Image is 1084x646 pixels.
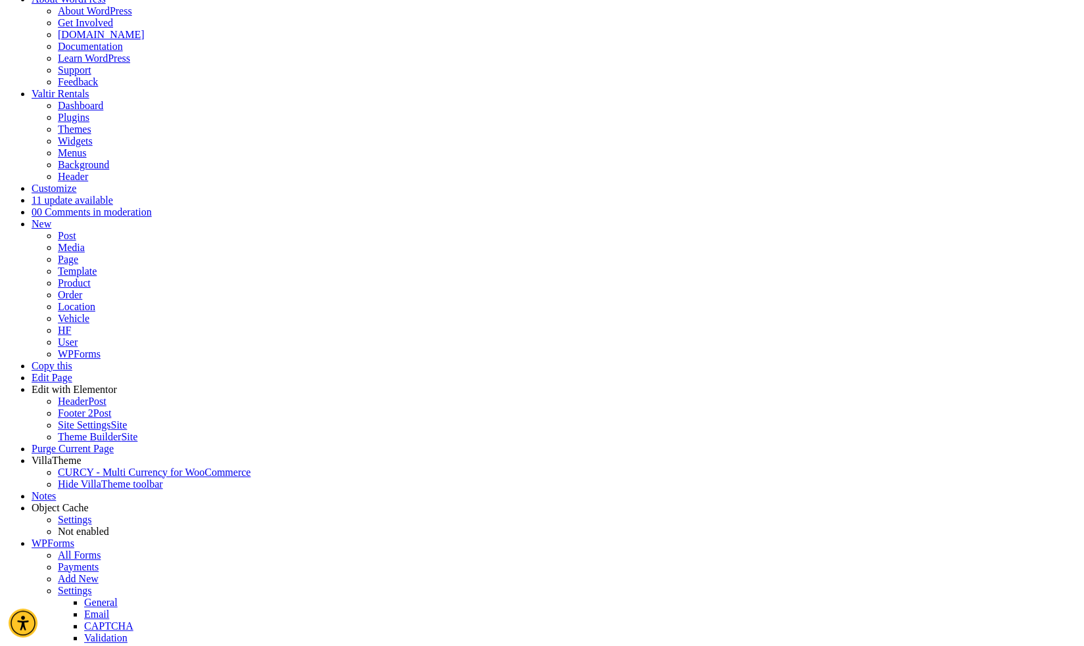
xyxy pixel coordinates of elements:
a: Site SettingsSite [58,419,127,430]
a: WPForms [32,538,74,549]
a: Product [58,277,91,288]
a: Footer 2Post [58,407,111,419]
a: CURCY - Multi Currency for WooCommerce [58,467,250,478]
span: Site [110,419,127,430]
span: Site [121,431,137,442]
a: Template [58,265,97,277]
span: 0 [32,206,37,218]
a: Plugins [58,112,89,123]
a: Menus [58,147,87,158]
a: Post [58,230,76,241]
a: Documentation [58,41,123,52]
span: 0 Comments in moderation [37,206,152,218]
a: CAPTCHA [84,620,133,632]
span: New [32,218,51,229]
span: Hide VillaTheme toolbar [58,478,163,490]
a: Order [58,289,82,300]
a: Validation [84,632,128,643]
a: Get Involved [58,17,113,28]
span: Footer 2 [58,407,93,419]
span: 1 [32,195,36,206]
a: Edit Page [32,372,72,383]
a: Themes [58,124,91,135]
a: Dashboard [58,100,103,111]
a: About WordPress [58,5,132,16]
a: [DOMAIN_NAME] [58,29,145,40]
ul: Valtir Rentals [32,124,1079,183]
div: VillaTheme [32,455,1079,467]
a: Background [58,159,109,170]
a: Widgets [58,135,93,147]
span: Edit with Elementor [32,384,117,395]
span: Theme Builder [58,431,121,442]
a: Email [84,609,109,620]
a: General [84,597,118,608]
ul: Valtir Rentals [32,100,1079,124]
a: Page [58,254,78,265]
a: Valtir Rentals [32,88,89,99]
span: Site Settings [58,419,110,430]
div: Status: Not enabled [58,526,1079,538]
ul: About WordPress [32,5,1079,29]
a: User [58,336,78,348]
a: Add New [58,573,99,584]
a: HF [58,325,71,336]
a: Copy this [32,360,72,371]
span: 1 update available [36,195,112,206]
a: Settings [58,585,92,596]
a: All Forms [58,549,101,561]
a: Vehicle [58,313,89,324]
a: Purge Current Page [32,443,114,454]
a: Notes [32,490,56,501]
ul: New [32,230,1079,360]
a: Media [58,242,85,253]
span: Post [88,396,106,407]
div: Object Cache [32,502,1079,514]
a: Payments [58,561,99,572]
a: Location [58,301,95,312]
a: Learn WordPress [58,53,130,64]
a: Theme BuilderSite [58,431,137,442]
a: Settings [58,514,92,525]
ul: About WordPress [32,29,1079,88]
a: HeaderPost [58,396,106,407]
a: WPForms [58,348,101,359]
a: Header [58,171,88,182]
a: Feedback [58,76,98,87]
a: Customize [32,183,76,194]
div: Accessibility Menu [9,609,37,637]
a: Support [58,64,91,76]
span: Header [58,396,88,407]
span: Post [93,407,112,419]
